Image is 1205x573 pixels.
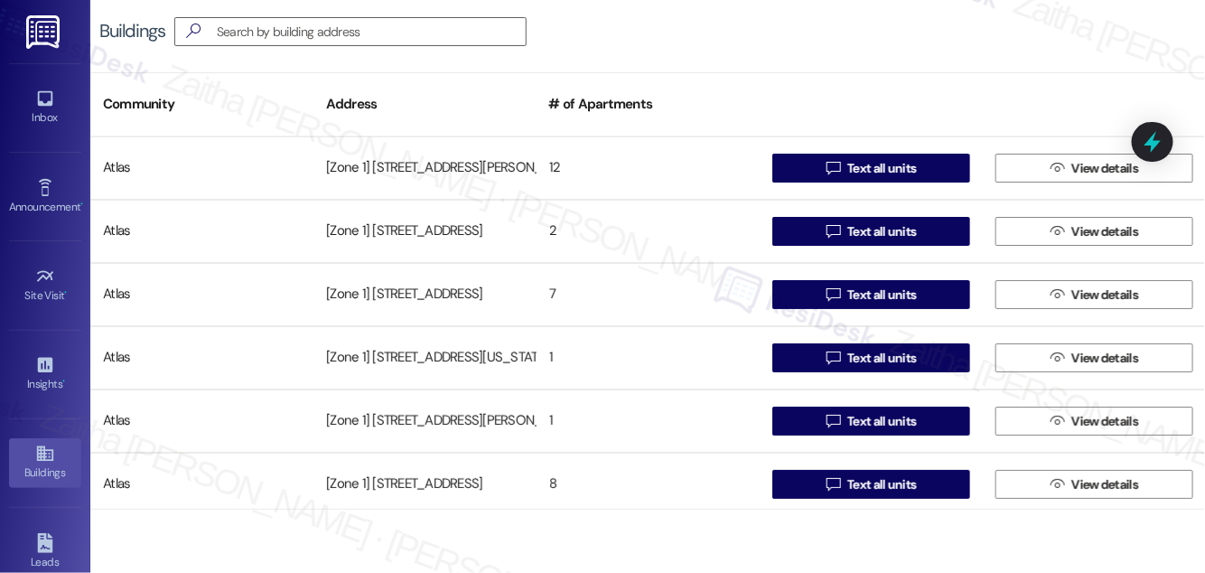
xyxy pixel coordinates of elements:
div: Atlas [90,277,313,313]
span: View details [1071,222,1138,241]
div: [Zone 1] [STREET_ADDRESS] [313,213,537,249]
i:  [1051,161,1064,175]
span: • [62,375,65,388]
i:  [827,161,840,175]
button: Text all units [772,217,970,246]
button: View details [995,154,1193,183]
i:  [1051,224,1064,239]
div: [Zone 1] [STREET_ADDRESS] [313,466,537,503]
button: Text all units [772,407,970,436]
div: # of Apartments [537,82,760,127]
div: [Zone 1] [STREET_ADDRESS][US_STATE] [313,340,537,376]
span: Text all units [847,222,916,241]
a: Buildings [9,438,81,487]
div: Buildings [99,22,165,41]
span: Text all units [847,475,916,494]
i:  [827,351,840,365]
i:  [827,287,840,302]
i:  [1051,477,1064,492]
button: Text all units [772,154,970,183]
button: Text all units [772,280,970,309]
div: Community [90,82,313,127]
a: Inbox [9,83,81,132]
i:  [827,477,840,492]
span: • [80,198,83,211]
span: Text all units [847,349,916,368]
i:  [827,414,840,428]
span: View details [1071,159,1138,178]
button: View details [995,470,1193,499]
i:  [1051,414,1064,428]
div: Address [313,82,537,127]
button: Text all units [772,470,970,499]
div: Atlas [90,403,313,439]
div: Atlas [90,150,313,186]
button: Text all units [772,343,970,372]
a: Site Visit • [9,261,81,310]
span: View details [1071,349,1138,368]
button: View details [995,343,1193,372]
span: Text all units [847,159,916,178]
button: View details [995,280,1193,309]
img: ResiDesk Logo [26,15,63,49]
span: • [65,286,68,299]
div: 1 [537,340,760,376]
div: [Zone 1] [STREET_ADDRESS][PERSON_NAME] [313,403,537,439]
span: View details [1071,475,1138,494]
div: Atlas [90,466,313,503]
span: Text all units [847,412,916,431]
div: [Zone 1] [STREET_ADDRESS] [313,277,537,313]
div: Atlas [90,340,313,376]
div: 8 [537,466,760,503]
a: Insights • [9,350,81,399]
i:  [179,22,208,41]
button: View details [995,407,1193,436]
div: 2 [537,213,760,249]
i:  [1051,287,1064,302]
i:  [1051,351,1064,365]
div: 7 [537,277,760,313]
div: 1 [537,403,760,439]
div: [Zone 1] [STREET_ADDRESS][PERSON_NAME] [313,150,537,186]
div: Atlas [90,213,313,249]
i:  [827,224,840,239]
span: View details [1071,412,1138,431]
input: Search by building address [217,19,526,44]
div: 12 [537,150,760,186]
span: View details [1071,286,1138,305]
span: Text all units [847,286,916,305]
button: View details [995,217,1193,246]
